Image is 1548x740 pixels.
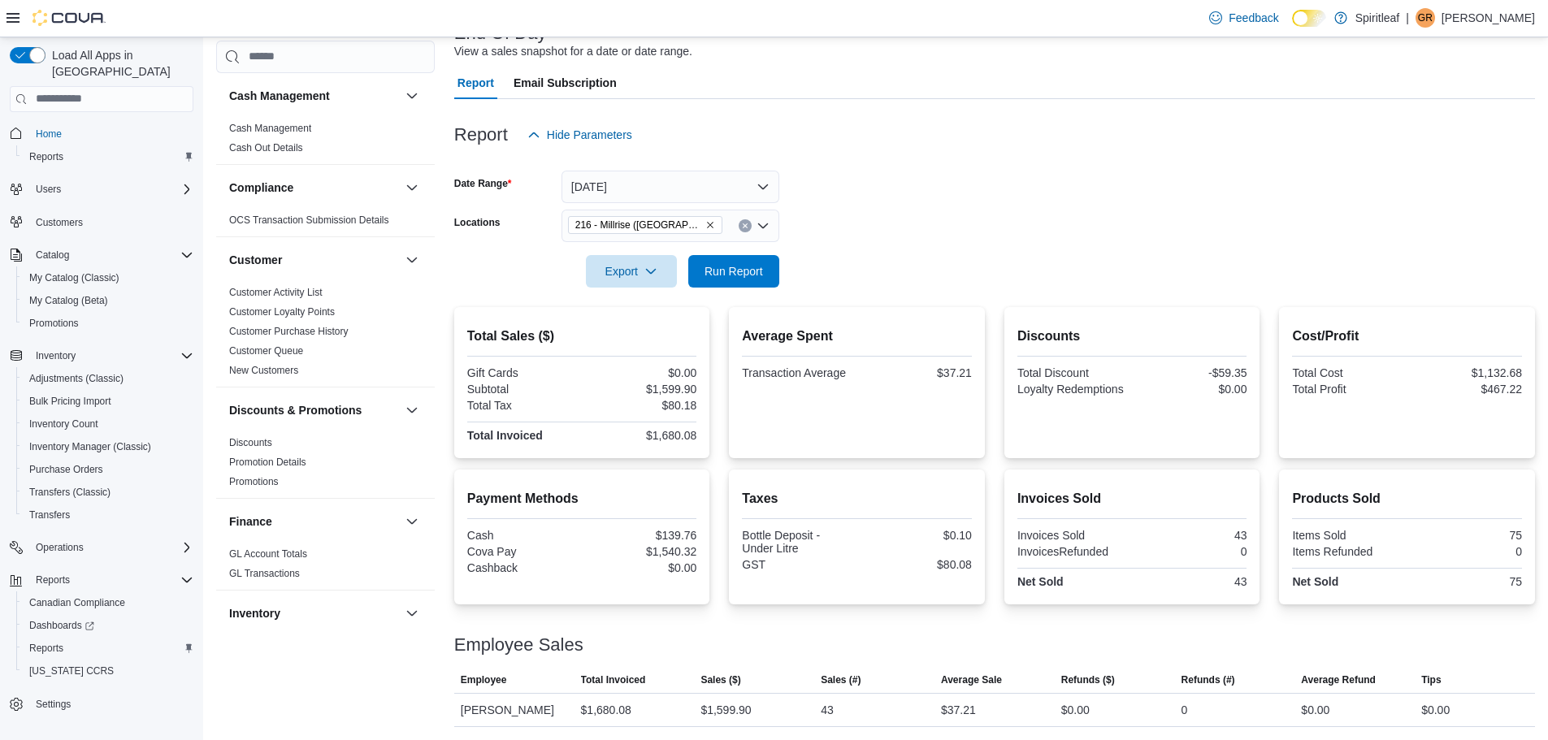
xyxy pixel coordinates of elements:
button: Reports [29,570,76,590]
span: Export [596,255,667,288]
span: My Catalog (Classic) [29,271,119,284]
a: Purchase Orders [23,460,110,479]
div: View a sales snapshot for a date or date range. [454,43,692,60]
span: Catalog [36,249,69,262]
button: Catalog [29,245,76,265]
span: Canadian Compliance [23,593,193,612]
span: Home [29,123,193,144]
span: My Catalog (Classic) [23,268,193,288]
span: 216 - Millrise (Calgary) [568,216,722,234]
div: Gavin R [1416,8,1435,28]
span: Reports [36,573,70,586]
button: Customer [402,250,422,270]
span: Promotions [29,317,79,330]
div: $1,540.32 [585,545,696,558]
button: Clear input [739,219,752,232]
span: Transfers (Classic) [29,486,111,499]
a: My Catalog (Beta) [23,291,115,310]
button: Export [586,255,677,288]
span: Refunds (#) [1182,673,1235,686]
div: 43 [821,700,834,720]
div: 0 [1182,700,1188,720]
span: Promotion Details [229,456,306,469]
a: Customer Queue [229,345,303,357]
div: $467.22 [1411,383,1522,396]
input: Dark Mode [1292,10,1326,27]
div: $0.00 [585,366,696,379]
a: [US_STATE] CCRS [23,661,120,681]
span: Average Sale [941,673,1002,686]
div: Bottle Deposit - Under Litre [742,529,853,555]
a: Reports [23,147,70,167]
button: Remove 216 - Millrise (Calgary) from selection in this group [705,220,715,230]
a: Customer Loyalty Points [229,306,335,318]
button: Customers [3,210,200,234]
span: Settings [36,698,71,711]
p: | [1406,8,1409,28]
div: $0.00 [585,561,696,574]
span: Adjustments (Classic) [23,369,193,388]
span: Average Refund [1301,673,1376,686]
span: Operations [36,541,84,554]
a: My Catalog (Classic) [23,268,126,288]
strong: Net Sold [1292,575,1338,588]
a: New Customers [229,365,298,376]
span: GL Account Totals [229,547,307,560]
div: 0 [1135,545,1247,558]
h3: Compliance [229,180,293,196]
span: Email Subscription [514,67,617,99]
span: Transfers [29,508,70,521]
button: Reports [16,637,200,660]
div: Discounts & Promotions [216,433,435,498]
span: Sales (#) [821,673,861,686]
span: Reports [29,570,193,590]
div: 0 [1411,545,1522,558]
span: 216 - Millrise ([GEOGRAPHIC_DATA]) [575,217,702,233]
button: [US_STATE] CCRS [16,660,200,682]
div: Transaction Average [742,366,853,379]
div: Subtotal [467,383,579,396]
span: Inventory [36,349,76,362]
span: Users [36,183,61,196]
span: Refunds ($) [1061,673,1115,686]
span: Run Report [705,263,763,279]
div: $0.10 [861,529,972,542]
button: Run Report [688,255,779,288]
a: Canadian Compliance [23,593,132,612]
a: Cash Management [229,123,311,134]
div: $37.21 [861,366,972,379]
span: Bulk Pricing Import [23,392,193,411]
button: Users [29,180,67,199]
span: Customers [29,212,193,232]
span: Report [457,67,494,99]
a: Customer Purchase History [229,326,349,337]
span: Discounts [229,436,272,449]
h3: Cash Management [229,88,330,104]
a: Discounts [229,437,272,448]
button: Hide Parameters [521,119,639,151]
span: Inventory Count [29,418,98,431]
span: Customers [36,216,83,229]
div: $80.08 [861,558,972,571]
a: Inventory Manager (Classic) [23,437,158,457]
span: Promotions [229,475,279,488]
a: Transfers [23,505,76,525]
div: Items Sold [1292,529,1403,542]
button: Inventory [229,605,399,621]
span: Users [29,180,193,199]
label: Date Range [454,177,512,190]
button: Operations [3,536,200,559]
h3: Customer [229,252,282,268]
button: Discounts & Promotions [229,402,399,418]
button: Cash Management [229,88,399,104]
span: Operations [29,538,193,557]
h2: Total Sales ($) [467,327,697,346]
button: My Catalog (Beta) [16,289,200,312]
span: Employee [461,673,507,686]
label: Locations [454,216,501,229]
a: Bulk Pricing Import [23,392,118,411]
div: Invoices Sold [1017,529,1129,542]
h3: Finance [229,513,272,530]
span: Canadian Compliance [29,596,125,609]
a: Cash Out Details [229,142,303,154]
